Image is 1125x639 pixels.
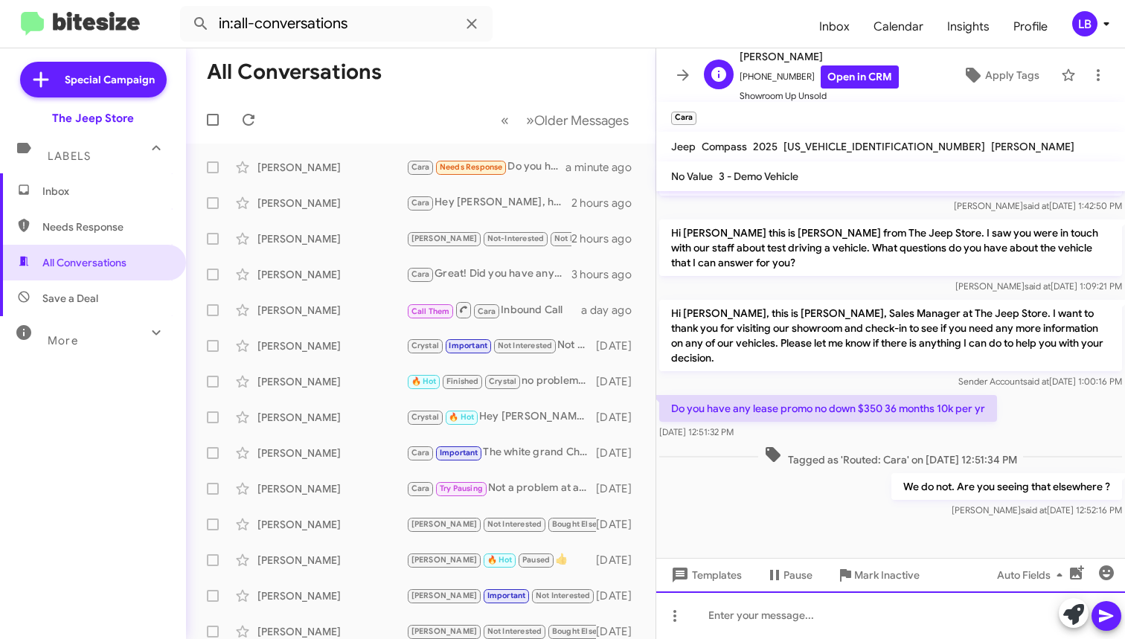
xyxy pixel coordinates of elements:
div: [PERSON_NAME] [257,588,406,603]
div: Thanks I'm sure I'll bring it in there at some point for service as I'm very close to your dealer... [406,230,571,247]
span: Crystal [489,376,516,386]
div: [DATE] [596,410,644,425]
span: Special Campaign [65,72,155,87]
div: [DATE] [596,338,644,353]
div: [DATE] [596,588,644,603]
div: a day ago [581,303,644,318]
span: Not Interested [536,591,591,600]
span: Jeep [671,140,696,153]
span: said at [1023,376,1049,387]
span: » [526,111,534,129]
span: Call Them [411,306,450,316]
span: Try Pausing [440,484,483,493]
div: 2 hours ago [571,231,644,246]
span: [PERSON_NAME] [DATE] 1:42:50 PM [954,200,1122,211]
span: [DATE] 12:51:32 PM [659,426,734,437]
span: Cara [411,198,430,208]
div: [PERSON_NAME] [257,303,406,318]
span: Crystal [411,341,439,350]
div: The Jeep Store [52,111,134,126]
span: Cara [411,448,430,457]
span: [PERSON_NAME] [411,234,478,243]
p: Hi [PERSON_NAME], this is [PERSON_NAME], Sales Manager at The Jeep Store. I want to thank you for... [659,300,1122,371]
nav: Page navigation example [493,105,638,135]
button: Apply Tags [947,62,1054,89]
span: Not Interested [554,234,609,243]
div: [DATE] [596,481,644,496]
span: Important [487,591,526,600]
div: 👍 [406,551,596,568]
div: Hey [PERSON_NAME], This is [PERSON_NAME] at the jeep store in [GEOGRAPHIC_DATA]. Hope you are wel... [406,408,596,426]
div: [DATE] [596,553,644,568]
small: Cara [671,112,696,125]
span: [PERSON_NAME] [991,140,1074,153]
div: The white grand Cherokee L Limited is nice, but my wife does not like the cream color interior. I... [406,444,596,461]
span: Auto Fields [997,562,1068,588]
span: said at [1025,280,1051,292]
button: LB [1060,11,1109,36]
span: Not Interested [498,341,553,350]
span: 🔥 Hot [411,376,437,386]
span: Paused [522,555,550,565]
span: Apply Tags [985,62,1039,89]
input: Search [180,6,493,42]
span: [PERSON_NAME] [740,48,899,65]
a: Calendar [862,5,935,48]
span: [PERSON_NAME] [DATE] 1:09:21 PM [955,280,1122,292]
span: Profile [1001,5,1060,48]
div: Not a problem at all. when you have a better time [DATE] feel free to leave it here or with [PERS... [406,480,596,497]
div: [PERSON_NAME] [257,160,406,175]
span: « [501,111,509,129]
div: [PERSON_NAME] [257,338,406,353]
button: Mark Inactive [824,562,932,588]
div: Great! Did you have any more questions or would you like to revisit the certified Ram with [PERSO... [406,266,571,283]
span: All Conversations [42,255,126,270]
a: Open in CRM [821,65,899,89]
div: [PERSON_NAME] [257,553,406,568]
a: Insights [935,5,1001,48]
div: Inbound Call [406,301,581,319]
a: Special Campaign [20,62,167,97]
span: More [48,334,78,347]
span: Showroom Up Unsold [740,89,899,103]
span: 🔥 Hot [487,555,513,565]
span: Mark Inactive [854,562,920,588]
span: Finished [446,376,479,386]
div: [PERSON_NAME] [257,446,406,460]
span: [PERSON_NAME] [411,626,478,636]
span: Inbox [807,5,862,48]
div: Hey [PERSON_NAME], hope you had a great weekend. Did you give anymore thought to this gladiator w... [406,194,571,211]
span: 2025 [753,140,778,153]
span: Not Interested [487,626,542,636]
span: Labels [48,150,91,163]
span: Needs Response [42,219,169,234]
span: Cara [411,162,430,172]
span: Cara [411,269,430,279]
div: Thank you for getting back to me. I will update my records. [406,516,596,533]
div: [PERSON_NAME] [257,196,406,211]
span: said at [1023,200,1049,211]
span: Templates [668,562,742,588]
span: Not-Interested [487,234,545,243]
span: No Value [671,170,713,183]
span: Bought Elsewhere [552,626,621,636]
p: We do not. Are you seeing that elsewhere ? [891,473,1122,500]
div: 3 hours ago [571,267,644,282]
div: 2 hours ago [571,196,644,211]
span: 3 - Demo Vehicle [719,170,798,183]
div: [PERSON_NAME] [257,267,406,282]
div: [PERSON_NAME] [257,410,406,425]
button: Templates [656,562,754,588]
span: Save a Deal [42,291,98,306]
span: [PERSON_NAME] [DATE] 12:52:16 PM [952,504,1122,516]
div: [DATE] [596,517,644,532]
span: Cara [478,306,496,316]
div: LB [1072,11,1097,36]
span: Important [449,341,487,350]
span: [PERSON_NAME] [411,555,478,565]
span: Important [440,448,478,457]
span: Needs Response [440,162,503,172]
button: Pause [754,562,824,588]
div: [DATE] [596,624,644,639]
